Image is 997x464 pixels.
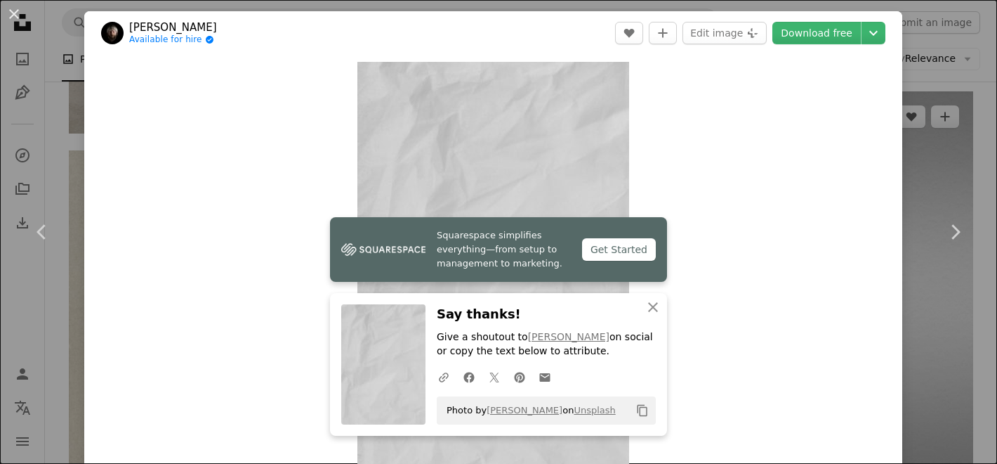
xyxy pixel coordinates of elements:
button: Like [615,22,643,44]
button: Choose download size [861,22,885,44]
a: Share on Facebook [456,363,482,391]
span: Squarespace simplifies everything—from setup to management to marketing. [437,228,571,271]
p: Give a shoutout to on social or copy the text below to attribute. [437,330,656,359]
a: Share on Twitter [482,363,507,391]
button: Copy to clipboard [630,399,654,423]
a: Squarespace simplifies everything—from setup to management to marketing.Get Started [330,217,667,282]
a: [PERSON_NAME] [528,331,609,342]
a: Available for hire [129,34,217,46]
a: Share over email [532,363,557,391]
h3: Say thanks! [437,304,656,325]
span: Photo by on [440,399,616,422]
div: Get Started [582,238,656,261]
a: Unsplash [574,405,615,415]
button: Edit image [682,22,767,44]
a: Next [913,165,997,299]
a: Download free [772,22,861,44]
button: Add to Collection [649,22,677,44]
a: [PERSON_NAME] [487,405,562,415]
img: file-1747939142011-51e5cc87e3c9 [341,239,425,260]
img: Go to Marjan Blan's profile [101,22,124,44]
a: [PERSON_NAME] [129,20,217,34]
a: Share on Pinterest [507,363,532,391]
